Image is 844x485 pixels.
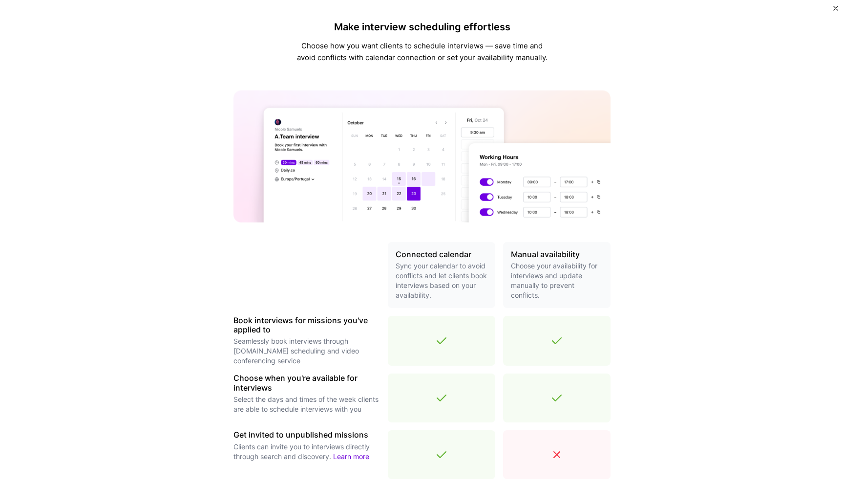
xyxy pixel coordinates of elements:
button: Close [833,6,838,16]
p: Sync your calendar to avoid conflicts and let clients book interviews based on your availability. [396,261,487,300]
p: Seamlessly book interviews through [DOMAIN_NAME] scheduling and video conferencing service [233,336,380,366]
h4: Make interview scheduling effortless [295,21,549,33]
h3: Choose when you're available for interviews [233,374,380,392]
h3: Get invited to unpublished missions [233,430,380,440]
p: Clients can invite you to interviews directly through search and discovery. [233,442,380,462]
h3: Manual availability [511,250,603,259]
img: A.Team calendar banner [233,90,611,222]
p: Choose your availability for interviews and update manually to prevent conflicts. [511,261,603,300]
p: Choose how you want clients to schedule interviews — save time and avoid conflicts with calendar ... [295,40,549,64]
h3: Connected calendar [396,250,487,259]
a: Learn more [333,452,369,461]
h3: Book interviews for missions you've applied to [233,316,380,334]
p: Select the days and times of the week clients are able to schedule interviews with you [233,395,380,414]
